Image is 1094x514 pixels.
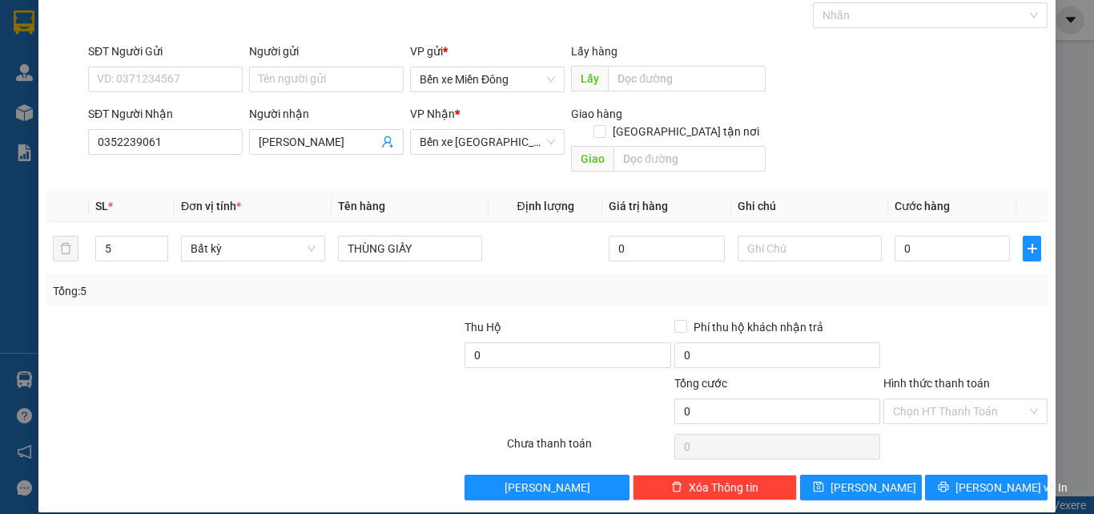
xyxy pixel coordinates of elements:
[571,45,617,58] span: Lấy hàng
[410,42,565,60] div: VP gửi
[938,481,949,494] span: printer
[249,105,404,123] div: Người nhận
[8,8,232,68] li: Rạng Đông Buslines
[420,130,555,154] span: Bến xe Quảng Ngãi
[8,87,111,122] li: VP Bến xe Miền Đông
[813,481,824,494] span: save
[465,321,501,334] span: Thu Hộ
[53,282,424,300] div: Tổng: 5
[609,236,724,261] input: 0
[410,107,455,120] span: VP Nhận
[1024,242,1040,255] span: plus
[111,87,213,140] li: VP Bến xe [GEOGRAPHIC_DATA]
[731,191,888,222] th: Ghi chú
[925,475,1048,500] button: printer[PERSON_NAME] và In
[571,146,613,172] span: Giao
[883,377,990,390] label: Hình thức thanh toán
[800,475,923,500] button: save[PERSON_NAME]
[674,377,727,390] span: Tổng cước
[505,479,590,496] span: [PERSON_NAME]
[191,237,316,261] span: Bất kỳ
[571,107,622,120] span: Giao hàng
[88,42,243,60] div: SĐT Người Gửi
[1023,236,1041,261] button: plus
[633,475,797,500] button: deleteXóa Thông tin
[181,200,241,212] span: Đơn vị tính
[465,475,629,500] button: [PERSON_NAME]
[895,200,950,212] span: Cước hàng
[608,66,766,91] input: Dọc đường
[517,200,573,212] span: Định lượng
[738,236,882,261] input: Ghi Chú
[831,479,916,496] span: [PERSON_NAME]
[689,479,758,496] span: Xóa Thông tin
[53,236,78,261] button: delete
[338,236,482,261] input: VD: Bàn, Ghế
[381,136,394,148] span: user-add
[687,318,830,336] span: Phí thu hộ khách nhận trả
[671,481,682,494] span: delete
[613,146,766,172] input: Dọc đường
[338,200,385,212] span: Tên hàng
[571,66,608,91] span: Lấy
[606,123,766,140] span: [GEOGRAPHIC_DATA] tận nơi
[249,42,404,60] div: Người gửi
[955,479,1068,496] span: [PERSON_NAME] và In
[88,105,243,123] div: SĐT Người Nhận
[420,67,555,91] span: Bến xe Miền Đông
[609,200,668,212] span: Giá trị hàng
[505,435,673,463] div: Chưa thanh toán
[95,200,108,212] span: SL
